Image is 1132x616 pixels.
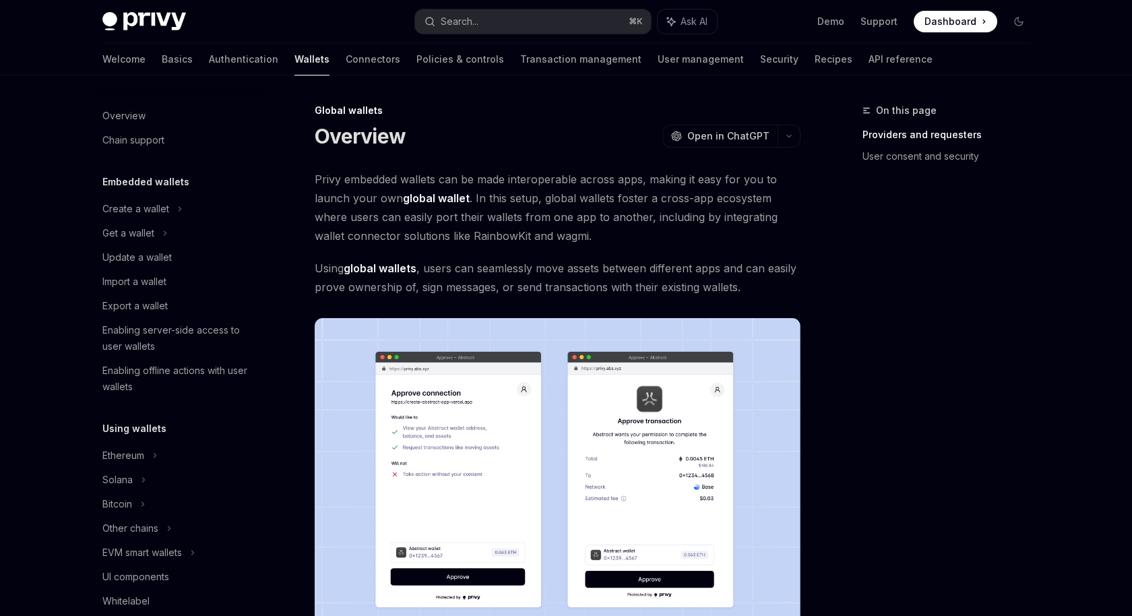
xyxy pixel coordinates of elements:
div: Enabling offline actions with user wallets [102,363,256,395]
div: Chain support [102,132,164,148]
a: User management [658,43,744,75]
a: Dashboard [914,11,997,32]
strong: global wallet [403,191,470,205]
a: Overview [92,104,264,128]
img: dark logo [102,12,186,31]
div: Other chains [102,520,158,536]
div: UI components [102,569,169,585]
a: Update a wallet [92,245,264,270]
a: Enabling server-side access to user wallets [92,318,264,359]
div: Bitcoin [102,496,132,512]
a: Transaction management [520,43,641,75]
button: Open in ChatGPT [662,125,778,148]
span: Open in ChatGPT [687,129,769,143]
div: Get a wallet [102,225,154,241]
span: ⌘ K [629,16,643,27]
a: Support [860,15,898,28]
a: Basics [162,43,193,75]
h1: Overview [315,124,406,148]
div: Solana [102,472,133,488]
a: Authentication [209,43,278,75]
div: Whitelabel [102,593,150,609]
a: Chain support [92,128,264,152]
a: Demo [817,15,844,28]
div: Create a wallet [102,201,169,217]
span: Using , users can seamlessly move assets between different apps and can easily prove ownership of... [315,259,800,297]
h5: Using wallets [102,421,166,437]
div: Overview [102,108,146,124]
a: Connectors [346,43,400,75]
a: Export a wallet [92,294,264,318]
div: Update a wallet [102,249,172,266]
a: UI components [92,565,264,589]
a: Recipes [815,43,852,75]
button: Toggle dark mode [1008,11,1030,32]
span: Ask AI [681,15,707,28]
span: Privy embedded wallets can be made interoperable across apps, making it easy for you to launch yo... [315,170,800,245]
a: Providers and requesters [862,124,1040,146]
a: User consent and security [862,146,1040,167]
span: On this page [876,102,937,119]
a: Welcome [102,43,146,75]
div: Enabling server-side access to user wallets [102,322,256,355]
a: Wallets [294,43,329,75]
div: EVM smart wallets [102,545,182,561]
div: Export a wallet [102,298,168,314]
span: Dashboard [924,15,976,28]
a: Import a wallet [92,270,264,294]
div: Ethereum [102,448,144,464]
strong: global wallets [344,261,416,275]
a: API reference [869,43,933,75]
a: Enabling offline actions with user wallets [92,359,264,399]
button: Ask AI [658,9,717,34]
a: Policies & controls [416,43,504,75]
h5: Embedded wallets [102,174,189,190]
button: Search...⌘K [415,9,651,34]
div: Global wallets [315,104,800,117]
div: Search... [441,13,478,30]
a: Security [760,43,798,75]
div: Import a wallet [102,274,166,290]
a: Whitelabel [92,589,264,613]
